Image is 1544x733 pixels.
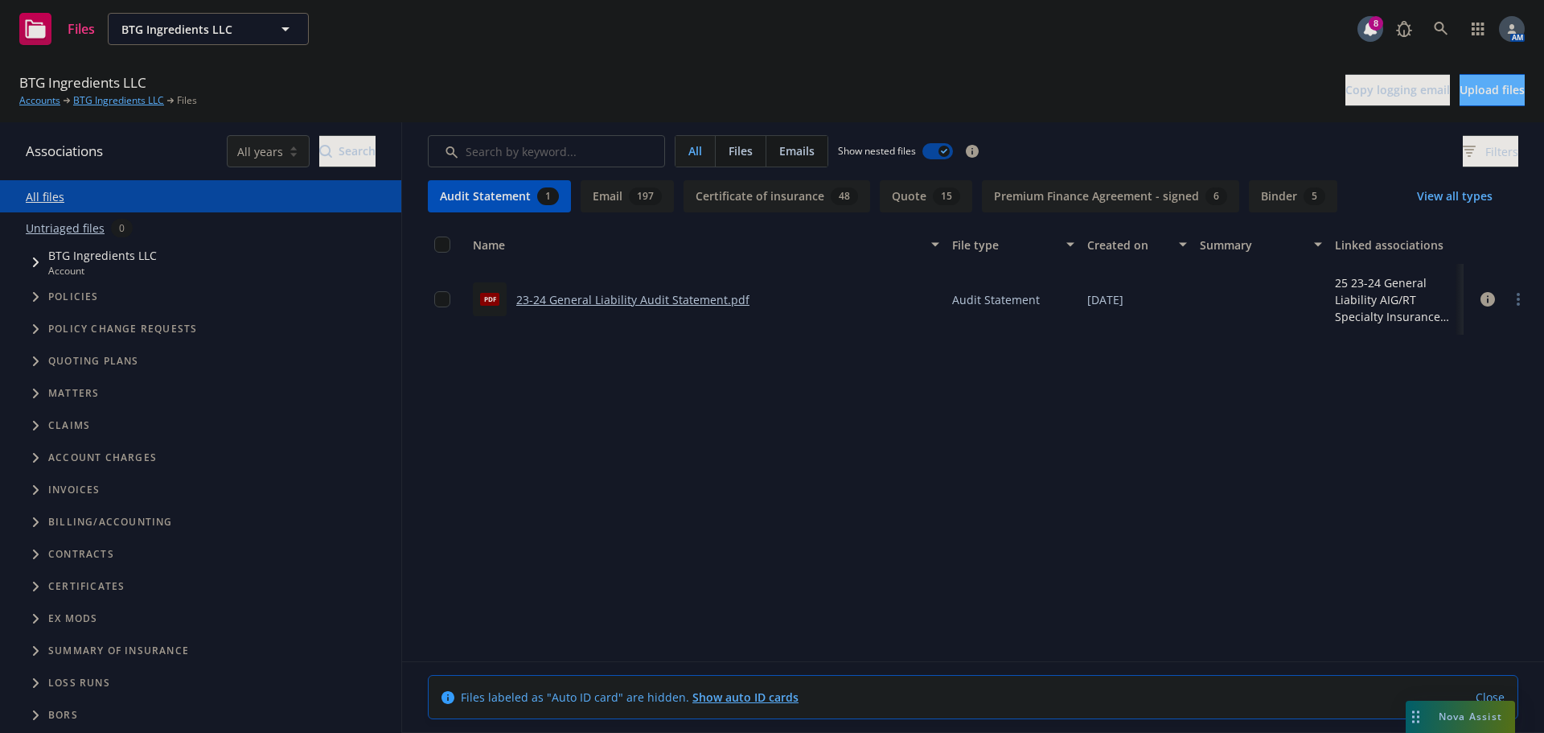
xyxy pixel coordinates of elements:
[177,93,197,108] span: Files
[428,180,571,212] button: Audit Statement
[952,291,1040,308] span: Audit Statement
[68,23,95,35] span: Files
[1485,143,1518,160] span: Filters
[48,389,99,398] span: Matters
[946,225,1081,264] button: File type
[26,189,64,204] a: All files
[1476,689,1505,706] a: Close
[952,237,1057,253] div: File type
[48,614,97,624] span: Ex Mods
[779,142,815,159] span: Emails
[48,517,173,527] span: Billing/Accounting
[880,180,972,212] button: Quote
[1200,237,1304,253] div: Summary
[838,144,916,158] span: Show nested files
[581,180,674,212] button: Email
[516,292,749,307] a: 23-24 General Liability Audit Statement.pdf
[48,292,99,302] span: Policies
[1328,225,1464,264] button: Linked associations
[1369,16,1383,31] div: 8
[729,142,753,159] span: Files
[473,237,922,253] div: Name
[831,187,858,205] div: 48
[688,142,702,159] span: All
[48,678,110,688] span: Loss Runs
[1460,74,1525,106] button: Upload files
[933,187,960,205] div: 15
[1463,135,1518,167] button: Filters
[26,220,105,237] a: Untriaged files
[629,187,662,205] div: 197
[13,6,101,51] a: Files
[48,646,189,656] span: Summary of insurance
[1462,13,1494,45] a: Switch app
[1249,180,1337,212] button: Binder
[480,293,499,305] span: pdf
[537,187,559,205] div: 1
[1304,187,1325,205] div: 5
[692,690,799,705] a: Show auto ID cards
[1087,291,1123,308] span: [DATE]
[684,180,870,212] button: Certificate of insurance
[982,180,1239,212] button: Premium Finance Agreement - signed
[461,689,799,706] span: Files labeled as "Auto ID card" are hidden.
[48,550,114,559] span: Contracts
[48,421,90,430] span: Claims
[466,225,946,264] button: Name
[48,710,78,720] span: BORs
[48,485,101,495] span: Invoices
[1439,710,1502,723] span: Nova Assist
[319,145,332,158] svg: Search
[1345,82,1450,97] span: Copy logging email
[1087,237,1169,253] div: Created on
[19,72,146,93] span: BTG Ingredients LLC
[428,135,665,167] input: Search by keyword...
[19,93,60,108] a: Accounts
[434,237,450,253] input: Select all
[48,264,157,278] span: Account
[1081,225,1193,264] button: Created on
[48,247,157,264] span: BTG Ingredients LLC
[319,135,376,167] button: SearchSearch
[1460,82,1525,97] span: Upload files
[26,141,103,162] span: Associations
[1509,290,1528,309] a: more
[319,136,376,167] div: Search
[1463,143,1518,160] span: Filters
[1388,13,1420,45] a: Report a Bug
[1391,180,1518,212] button: View all types
[73,93,164,108] a: BTG Ingredients LLC
[1345,74,1450,106] button: Copy logging email
[1335,274,1457,325] div: 25 23-24 General Liability AIG/RT Specialty Insurance Services, LLC - Audit Statement
[48,356,139,366] span: Quoting plans
[108,13,309,45] button: BTG Ingredients LLC
[111,219,133,237] div: 0
[1205,187,1227,205] div: 6
[1406,701,1426,733] div: Drag to move
[434,291,450,307] input: Toggle Row Selected
[121,21,261,38] span: BTG Ingredients LLC
[48,582,125,591] span: Certificates
[1425,13,1457,45] a: Search
[1193,225,1328,264] button: Summary
[1335,237,1457,253] div: Linked associations
[48,324,197,334] span: Policy change requests
[1406,701,1515,733] button: Nova Assist
[48,453,157,463] span: Account charges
